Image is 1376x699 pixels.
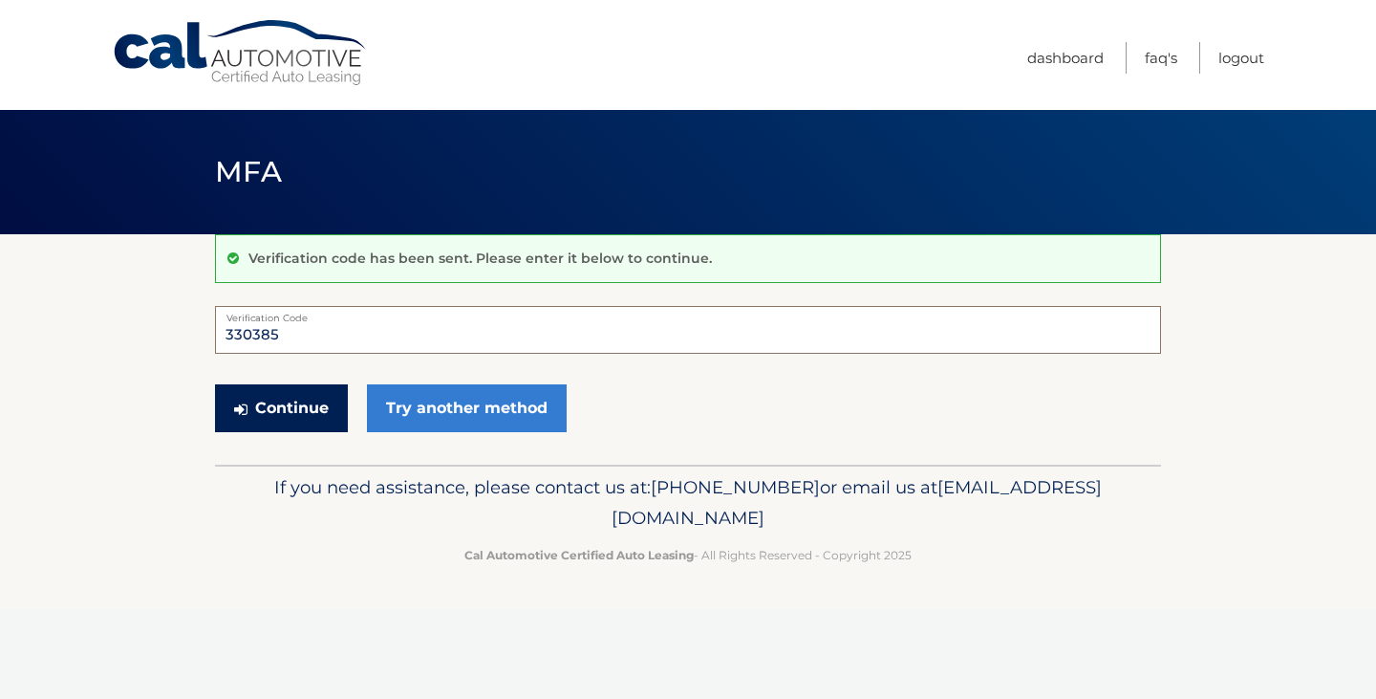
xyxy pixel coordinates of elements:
a: Cal Automotive [112,19,370,87]
span: [PHONE_NUMBER] [651,476,820,498]
a: FAQ's [1145,42,1177,74]
a: Try another method [367,384,567,432]
a: Dashboard [1027,42,1104,74]
a: Logout [1218,42,1264,74]
button: Continue [215,384,348,432]
span: [EMAIL_ADDRESS][DOMAIN_NAME] [612,476,1102,529]
strong: Cal Automotive Certified Auto Leasing [464,548,694,562]
input: Verification Code [215,306,1161,354]
span: MFA [215,154,282,189]
label: Verification Code [215,306,1161,321]
p: Verification code has been sent. Please enter it below to continue. [248,250,712,267]
p: If you need assistance, please contact us at: or email us at [227,472,1149,534]
p: - All Rights Reserved - Copyright 2025 [227,545,1149,565]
